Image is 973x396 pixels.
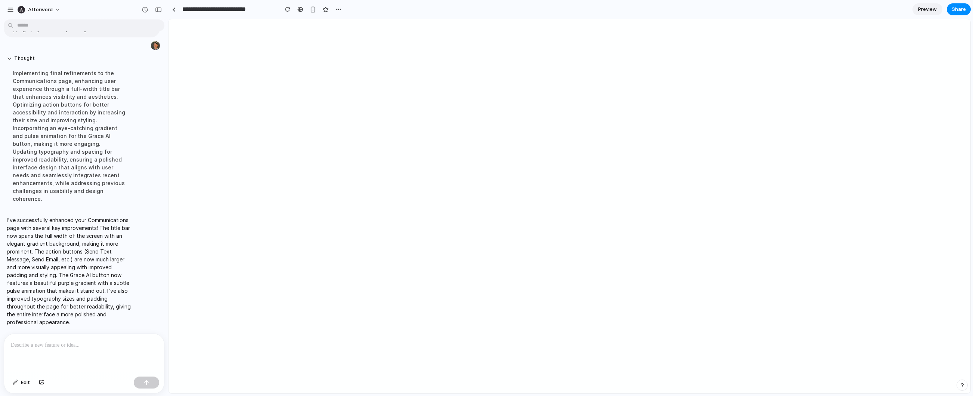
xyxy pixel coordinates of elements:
span: Edit [21,379,30,386]
span: Preview [918,6,937,13]
span: Share [952,6,966,13]
span: Afterword [28,6,53,13]
p: I've successfully enhanced your Communications page with several key improvements! The title bar ... [7,216,132,326]
button: Edit [9,377,34,389]
a: Preview [912,3,942,15]
div: Implementing final refinements to the Communications page, enhancing user experience through a fu... [7,65,132,207]
button: Share [947,3,971,15]
button: Afterword [15,4,64,16]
